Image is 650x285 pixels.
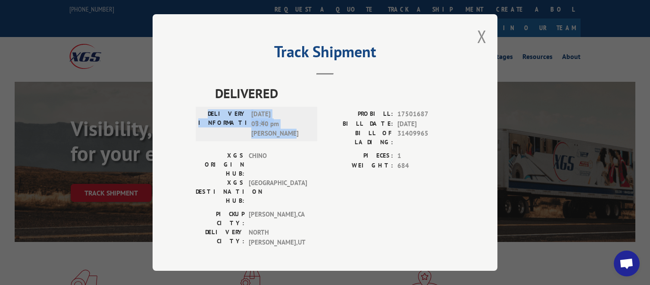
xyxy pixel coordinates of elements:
label: BILL DATE: [325,119,393,129]
span: [DATE] [397,119,454,129]
label: PIECES: [325,151,393,161]
span: 17501687 [397,109,454,119]
label: DELIVERY CITY: [196,228,244,247]
span: 31409965 [397,129,454,147]
span: [DATE] 03:40 pm [PERSON_NAME] [251,109,309,139]
label: WEIGHT: [325,161,393,171]
label: BILL OF LADING: [325,129,393,147]
label: XGS DESTINATION HUB: [196,178,244,205]
span: [PERSON_NAME] , CA [249,210,307,228]
h2: Track Shipment [196,46,454,62]
label: PROBILL: [325,109,393,119]
span: NORTH [PERSON_NAME] , UT [249,228,307,247]
span: 684 [397,161,454,171]
label: XGS ORIGIN HUB: [196,151,244,178]
a: Open chat [614,251,640,276]
span: DELIVERED [215,84,454,103]
span: CHINO [249,151,307,178]
label: PICKUP CITY: [196,210,244,228]
span: [GEOGRAPHIC_DATA] [249,178,307,205]
label: DELIVERY INFORMATION: [198,109,247,139]
button: Close modal [477,25,487,48]
span: 1 [397,151,454,161]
